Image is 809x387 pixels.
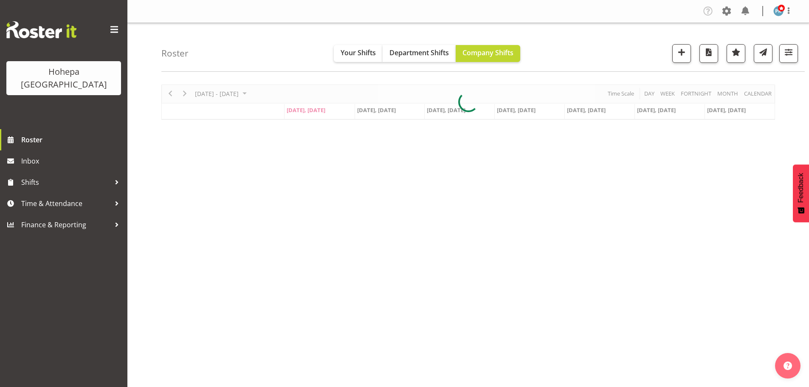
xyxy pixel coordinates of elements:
span: Time & Attendance [21,197,110,210]
img: help-xxl-2.png [784,362,792,370]
button: Send a list of all shifts for the selected filtered period to all rostered employees. [754,44,772,63]
button: Add a new shift [672,44,691,63]
button: Filter Shifts [779,44,798,63]
span: Department Shifts [389,48,449,57]
h4: Roster [161,48,189,58]
button: Download a PDF of the roster according to the set date range. [699,44,718,63]
span: Finance & Reporting [21,218,110,231]
button: Department Shifts [383,45,456,62]
button: Feedback - Show survey [793,164,809,222]
button: Your Shifts [334,45,383,62]
span: Roster [21,133,123,146]
span: Shifts [21,176,110,189]
span: Feedback [797,173,805,203]
div: Hohepa [GEOGRAPHIC_DATA] [15,65,113,91]
span: Inbox [21,155,123,167]
button: Highlight an important date within the roster. [727,44,745,63]
button: Company Shifts [456,45,520,62]
img: poonam-kade5940.jpg [773,6,784,16]
img: Rosterit website logo [6,21,76,38]
span: Your Shifts [341,48,376,57]
span: Company Shifts [462,48,513,57]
